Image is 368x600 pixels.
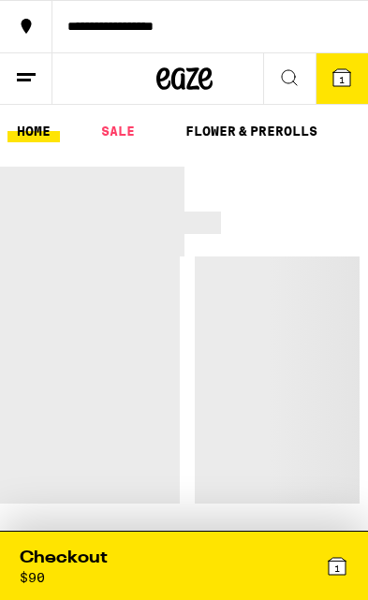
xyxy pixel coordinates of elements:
span: 1 [339,74,345,85]
a: FLOWER & PREROLLS [176,120,327,142]
div: Checkout [20,547,108,570]
span: 1 [334,563,340,574]
a: HOME [7,120,60,142]
button: 1 [316,53,368,104]
a: SALE [92,120,144,142]
div: $ 90 [20,570,45,585]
